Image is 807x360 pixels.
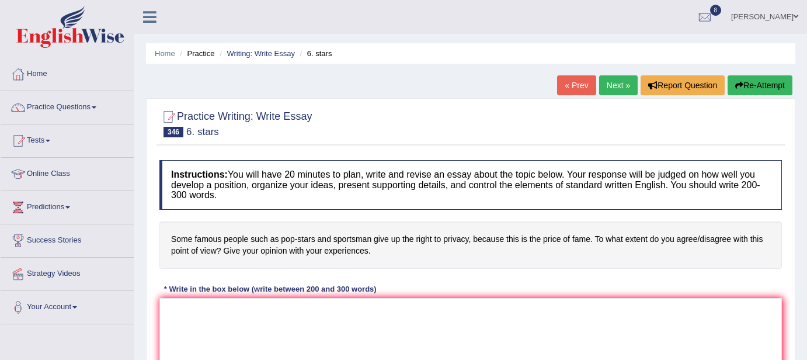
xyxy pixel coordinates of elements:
a: Predictions [1,191,134,220]
button: Report Question [641,75,725,95]
h4: Some famous people such as pop-stars and sportsman give up the right to privacy, because this is ... [159,221,782,269]
a: Success Stories [1,224,134,254]
b: Instructions: [171,169,228,179]
a: Writing: Write Essay [227,49,295,58]
a: Online Class [1,158,134,187]
div: * Write in the box below (write between 200 and 300 words) [159,283,381,295]
a: Your Account [1,291,134,320]
a: « Prev [557,75,596,95]
li: 6. stars [297,48,332,59]
a: Home [155,49,175,58]
a: Strategy Videos [1,258,134,287]
a: Tests [1,124,134,154]
span: 346 [164,127,183,137]
h4: You will have 20 minutes to plan, write and revise an essay about the topic below. Your response ... [159,160,782,210]
button: Re-Attempt [728,75,792,95]
a: Practice Questions [1,91,134,120]
small: 6. stars [186,126,219,137]
span: 8 [710,5,722,16]
li: Practice [177,48,214,59]
a: Next » [599,75,638,95]
a: Home [1,58,134,87]
h2: Practice Writing: Write Essay [159,108,312,137]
